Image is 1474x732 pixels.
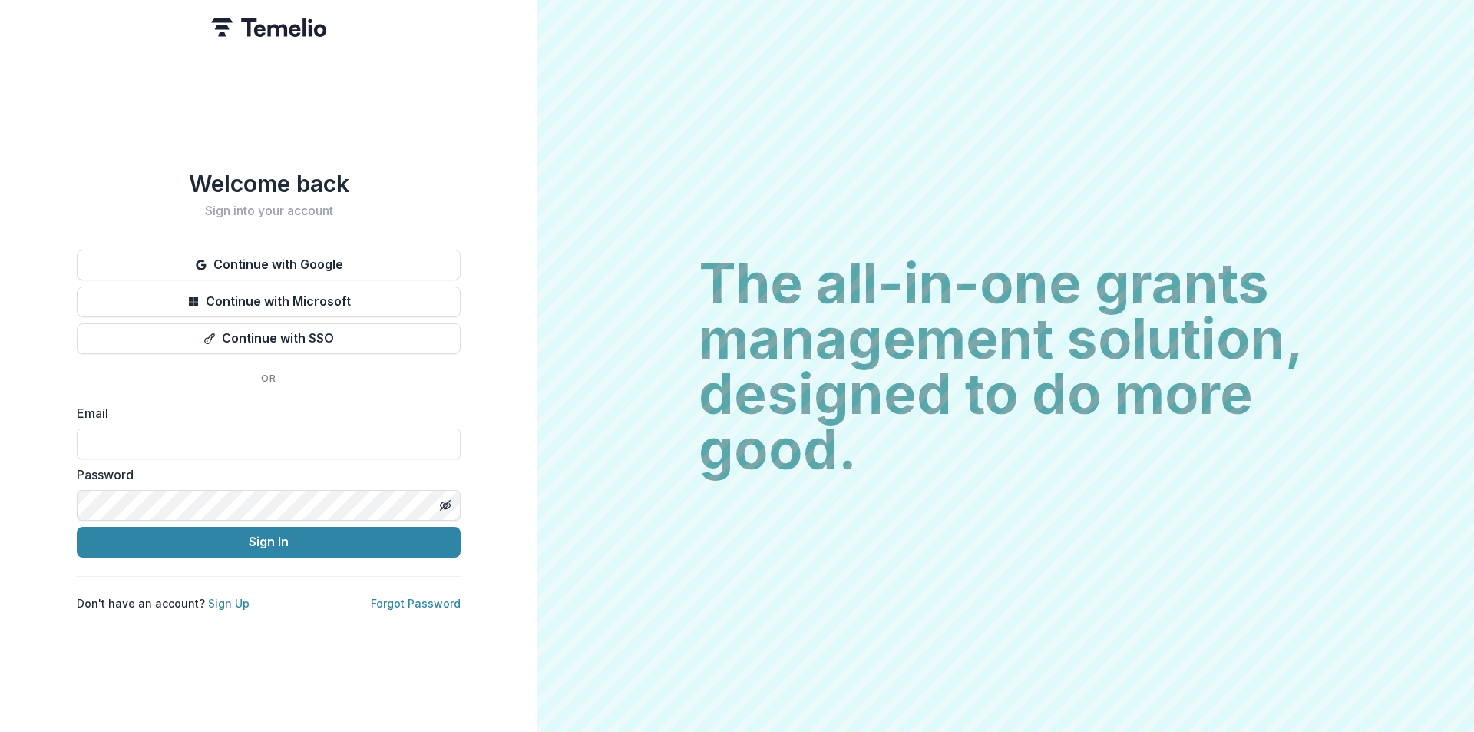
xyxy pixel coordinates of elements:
button: Continue with SSO [77,323,461,354]
img: Temelio [211,18,326,37]
button: Sign In [77,527,461,558]
label: Password [77,465,451,484]
button: Continue with Microsoft [77,287,461,317]
a: Sign Up [208,597,250,610]
h1: Welcome back [77,170,461,197]
a: Forgot Password [371,597,461,610]
button: Toggle password visibility [433,493,458,518]
h2: Sign into your account [77,204,461,218]
label: Email [77,404,451,422]
p: Don't have an account? [77,595,250,611]
button: Continue with Google [77,250,461,280]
